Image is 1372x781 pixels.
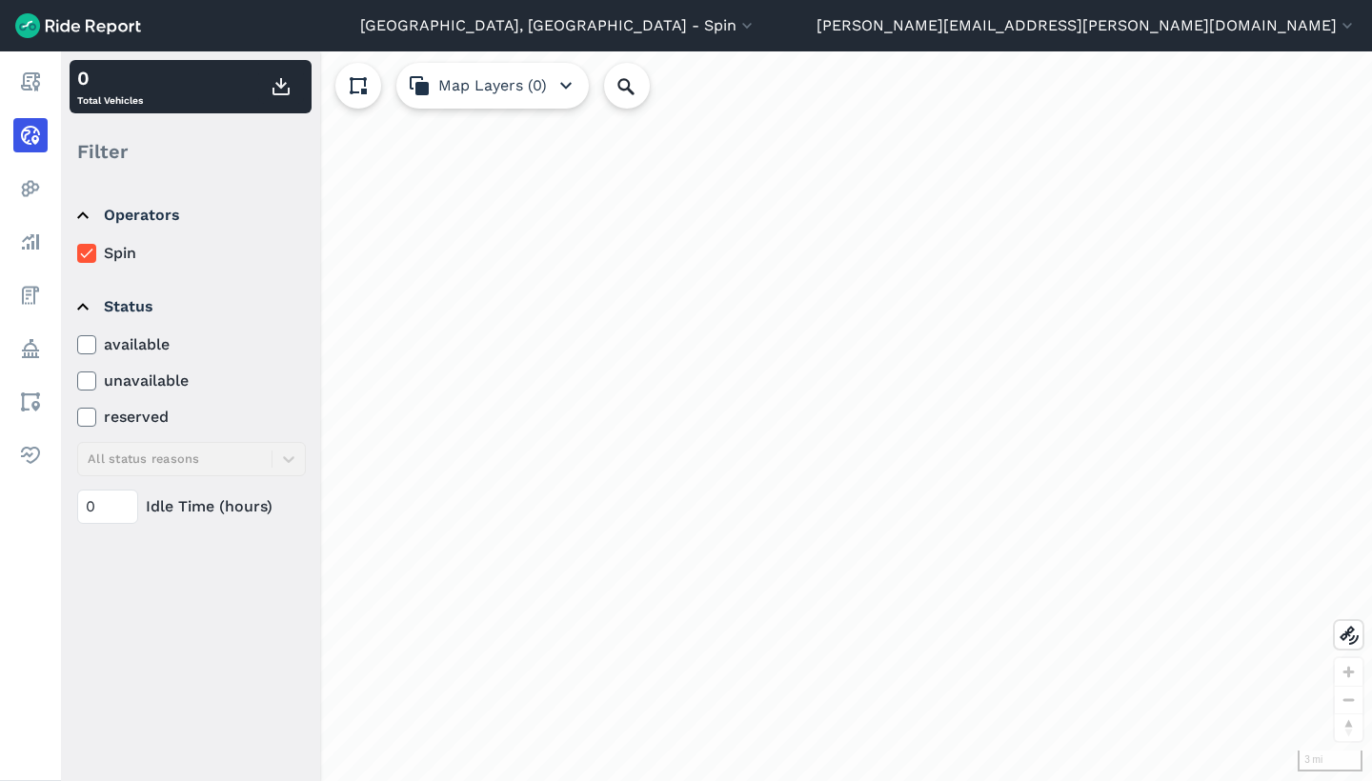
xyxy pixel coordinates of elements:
img: Ride Report [15,13,141,38]
div: 0 [77,64,143,92]
button: Map Layers (0) [396,63,589,109]
a: Fees [13,278,48,312]
a: Heatmaps [13,171,48,206]
a: Realtime [13,118,48,152]
label: unavailable [77,370,306,392]
summary: Status [77,280,303,333]
div: loading [61,51,1372,781]
summary: Operators [77,189,303,242]
div: Filter [70,122,312,181]
a: Report [13,65,48,99]
div: Idle Time (hours) [77,490,306,524]
div: Total Vehicles [77,64,143,110]
a: Areas [13,385,48,419]
input: Search Location or Vehicles [604,63,680,109]
label: reserved [77,406,306,429]
button: [PERSON_NAME][EMAIL_ADDRESS][PERSON_NAME][DOMAIN_NAME] [817,14,1357,37]
a: Health [13,438,48,472]
label: available [77,333,306,356]
a: Analyze [13,225,48,259]
a: Policy [13,331,48,366]
button: [GEOGRAPHIC_DATA], [GEOGRAPHIC_DATA] - Spin [360,14,757,37]
label: Spin [77,242,306,265]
